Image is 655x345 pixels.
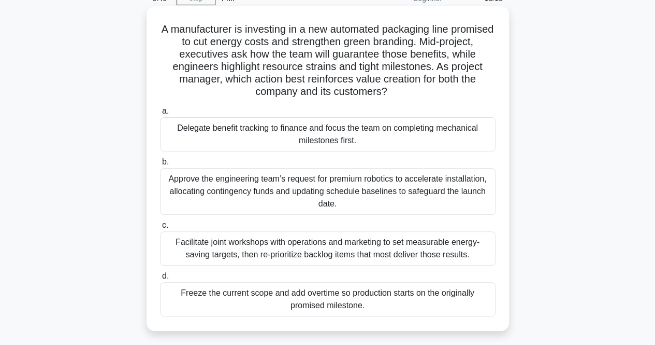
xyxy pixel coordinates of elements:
div: Approve the engineering team’s request for premium robotics to accelerate installation, allocatin... [160,168,496,215]
div: Freeze the current scope and add overtime so production starts on the originally promised milestone. [160,282,496,316]
div: Facilitate joint workshops with operations and marketing to set measurable energy-saving targets,... [160,231,496,266]
span: c. [162,220,168,229]
span: b. [162,157,169,166]
span: d. [162,271,169,280]
span: a. [162,106,169,115]
h5: A manufacturer is investing in a new automated packaging line promised to cut energy costs and st... [159,23,497,99]
div: Delegate benefit tracking to finance and focus the team on completing mechanical milestones first. [160,117,496,151]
